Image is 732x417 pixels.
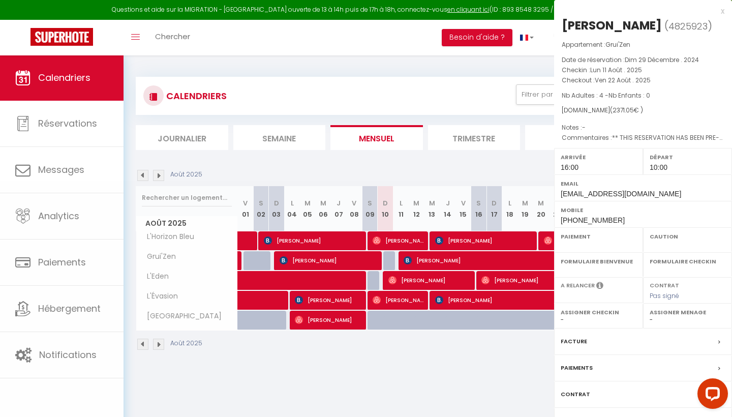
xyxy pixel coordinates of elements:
span: Dim 29 Décembre . 2024 [625,55,699,64]
div: [DOMAIN_NAME] [562,106,724,115]
span: Grui'Zen [605,40,630,49]
span: 4825923 [668,20,708,33]
div: [PERSON_NAME] [562,17,662,34]
label: A relancer [561,281,595,290]
span: ( € ) [610,106,643,114]
label: Email [561,178,725,189]
label: Départ [650,152,725,162]
p: Date de réservation : [562,55,724,65]
p: Checkout : [562,75,724,85]
label: Contrat [650,281,679,288]
span: Nb Adultes : 4 - [562,91,650,100]
span: Lun 11 Août . 2025 [590,66,642,74]
p: Checkin : [562,65,724,75]
span: Ven 22 Août . 2025 [595,76,651,84]
label: Paiements [561,363,593,373]
label: Assigner Menage [650,307,725,317]
label: Caution [650,231,725,242]
label: Contrat [561,389,590,400]
p: Appartement : [562,40,724,50]
label: Facture [561,336,587,347]
span: - [582,123,586,132]
p: Notes : [562,123,724,133]
span: Nb Enfants : 0 [608,91,650,100]
label: Mobile [561,205,725,215]
span: 10:00 [650,163,667,171]
span: 16:00 [561,163,578,171]
span: [EMAIL_ADDRESS][DOMAIN_NAME] [561,190,681,198]
span: Pas signé [650,291,679,300]
p: Commentaires : [562,133,724,143]
i: Sélectionner OUI si vous souhaiter envoyer les séquences de messages post-checkout [596,281,603,292]
label: Assigner Checkin [561,307,636,317]
label: Formulaire Checkin [650,256,725,266]
iframe: LiveChat chat widget [689,374,732,417]
span: 2371.05 [613,106,634,114]
label: Paiement [561,231,636,242]
span: ( ) [664,19,712,33]
label: Formulaire Bienvenue [561,256,636,266]
label: Arrivée [561,152,636,162]
span: [PHONE_NUMBER] [561,216,625,224]
div: x [554,5,724,17]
